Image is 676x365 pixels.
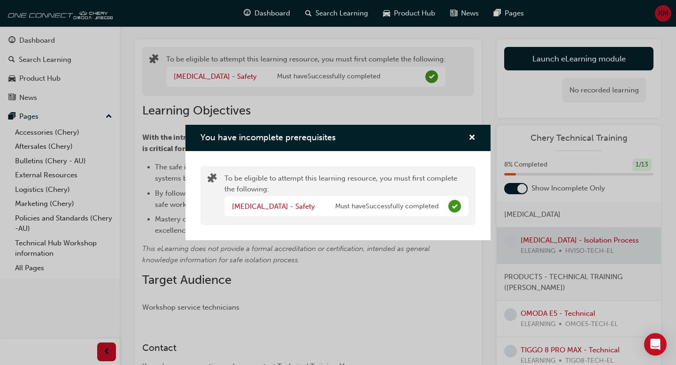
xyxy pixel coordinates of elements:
[335,201,438,212] span: Must have Successfully completed
[224,173,469,218] div: To be eligible to attempt this learning resource, you must first complete the following:
[644,333,667,356] div: Open Intercom Messenger
[200,132,336,143] span: You have incomplete prerequisites
[469,134,476,143] span: cross-icon
[207,174,217,185] span: puzzle-icon
[448,200,461,213] span: Complete
[232,202,315,211] a: [MEDICAL_DATA] - Safety
[469,132,476,144] button: cross-icon
[185,125,491,241] div: You have incomplete prerequisites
